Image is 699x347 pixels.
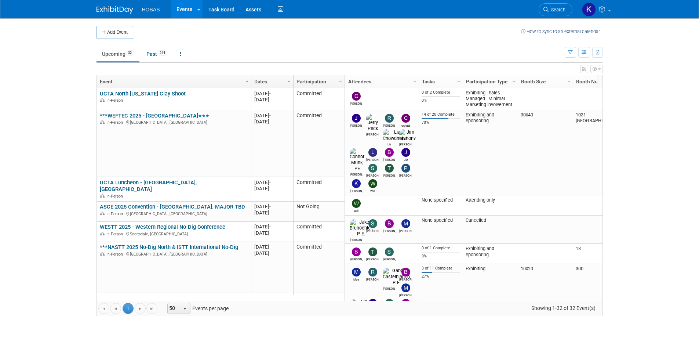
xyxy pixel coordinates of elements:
[383,141,396,146] div: Lia Chowdhury
[100,119,248,125] div: [GEOGRAPHIC_DATA], [GEOGRAPHIC_DATA]
[350,148,364,171] img: Connor Munk, PE
[137,306,143,312] span: Go to the next page
[100,231,248,237] div: Scottsdale, [GEOGRAPHIC_DATA]
[350,276,363,281] div: Moe Tamizifar
[350,208,363,213] div: Will Stafford
[126,50,134,56] span: 32
[524,303,602,313] span: Showing 1-32 of 32 Event(s)
[350,299,372,311] img: Lia Chowdhury
[521,75,568,88] a: Booth Size
[244,79,250,84] span: Column Settings
[106,252,125,257] span: In-Person
[100,244,238,250] a: ***NASTT 2025 No-Dig North & ISTT International No-Dig
[539,3,572,16] a: Search
[254,179,290,185] div: [DATE]
[510,75,518,86] a: Column Settings
[350,101,363,105] div: Cole Grinnell
[456,79,462,84] span: Column Settings
[338,79,343,84] span: Column Settings
[350,219,372,237] img: Jake Brunoehler, P. E.
[110,303,121,314] a: Go to the previous page
[254,75,288,88] a: Dates
[422,197,460,203] div: None specified
[269,244,271,250] span: -
[98,303,109,314] a: Go to the first page
[254,97,290,103] div: [DATE]
[141,47,173,61] a: Past244
[422,217,460,223] div: None specified
[113,306,119,312] span: Go to the previous page
[97,47,139,61] a: Upcoming32
[399,123,412,127] div: crystal guevara
[100,212,105,215] img: In-Person Event
[157,50,167,56] span: 244
[455,75,463,86] a: Column Settings
[123,303,134,314] span: 1
[401,164,410,173] img: Perry Leros
[106,120,125,125] span: In-Person
[149,306,155,312] span: Go to the last page
[401,299,410,308] img: Bryant Welch
[269,204,271,209] span: -
[106,232,125,236] span: In-Person
[254,210,290,216] div: [DATE]
[254,90,290,97] div: [DATE]
[566,79,572,84] span: Column Settings
[106,212,125,216] span: In-Person
[254,230,290,236] div: [DATE]
[521,29,603,34] a: How to sync to an external calendar...
[565,75,573,86] a: Column Settings
[100,98,105,102] img: In-Person Event
[100,90,186,97] a: UCTA North [US_STATE] Clay Shoot
[350,171,363,176] div: Connor Munk, PE
[352,268,361,276] img: Moe Tamizifar
[293,177,345,202] td: Committed
[383,123,396,127] div: Rene Garcia
[383,129,405,141] img: Lia Chowdhury
[101,306,107,312] span: Go to the first page
[412,79,418,84] span: Column Settings
[352,92,361,101] img: Cole Grinnell
[336,75,345,86] a: Column Settings
[100,224,225,230] a: WESTT 2025 - Western Regional No-Dig Conference
[399,228,412,233] div: Mike Bussio
[352,199,361,208] img: Will Stafford
[383,173,396,177] div: Ted Woolsey
[463,264,518,318] td: Exhibiting
[385,114,394,123] img: Rene Garcia
[293,88,345,110] td: Committed
[158,303,236,314] span: Events per page
[573,244,628,264] td: 13
[293,110,345,177] td: Committed
[383,157,396,162] div: Bijan Khamanian
[293,222,345,242] td: Committed
[383,228,396,233] div: Bijan Khamanian
[254,112,290,119] div: [DATE]
[106,194,125,199] span: In-Person
[463,244,518,264] td: Exhibiting and Sponsoring
[350,123,363,127] div: Jeffrey LeBlanc
[466,75,513,88] a: Participation Type
[350,256,363,261] div: Bijan Khamanian
[366,173,379,177] div: Stephen Alston
[463,195,518,216] td: Attending only
[399,292,412,297] div: Mike Bussio
[422,266,460,271] div: 3 of 11 Complete
[422,98,460,103] div: 0%
[385,148,394,157] img: Bijan Khamanian
[286,79,292,84] span: Column Settings
[293,202,345,222] td: Not Going
[366,114,379,131] img: Jerry Peck
[422,112,460,117] div: 14 of 20 Complete
[366,188,379,193] div: Will Stafford
[100,203,245,210] a: ASCE 2025 Convention - [GEOGRAPHIC_DATA]: MAJOR TBD
[383,286,396,290] div: Gabriel Castelblanco, P. E.
[511,79,517,84] span: Column Settings
[401,148,410,157] img: JD Demore
[401,268,410,276] img: Bijan Khamanian
[269,113,271,118] span: -
[366,256,379,261] div: Tom Furie
[254,119,290,125] div: [DATE]
[350,188,363,193] div: Krzysztof Kwiatkowski
[100,295,182,301] a: NC One Water Annual Conference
